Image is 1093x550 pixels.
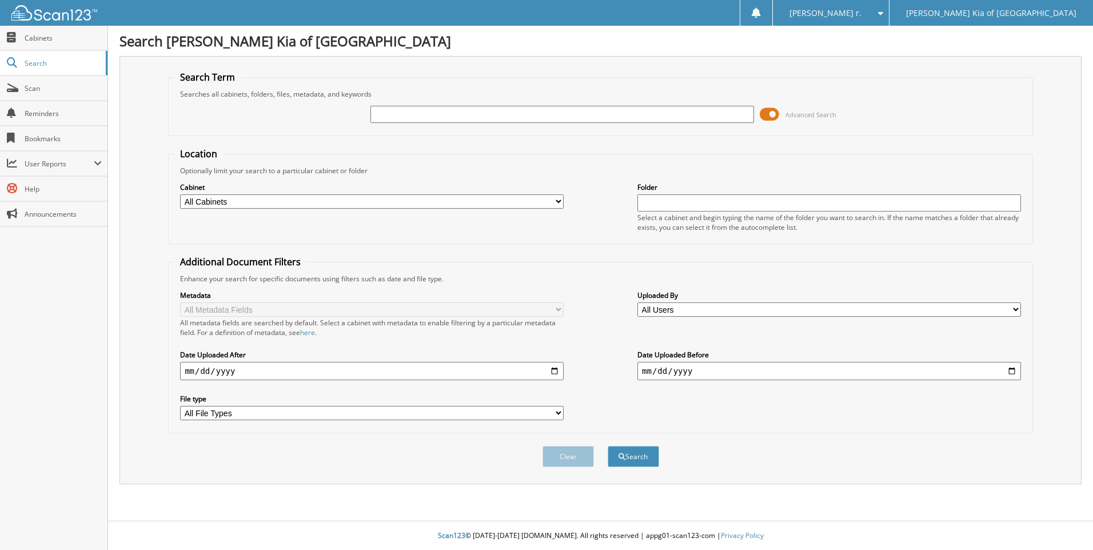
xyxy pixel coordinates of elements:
[25,159,94,169] span: User Reports
[25,33,102,43] span: Cabinets
[25,109,102,118] span: Reminders
[174,89,1027,99] div: Searches all cabinets, folders, files, metadata, and keywords
[300,328,315,337] a: here
[1036,495,1093,550] iframe: Chat Widget
[637,350,1021,360] label: Date Uploaded Before
[174,148,223,160] legend: Location
[785,110,836,119] span: Advanced Search
[789,10,861,17] span: [PERSON_NAME] r.
[180,182,564,192] label: Cabinet
[25,58,100,68] span: Search
[906,10,1076,17] span: [PERSON_NAME] Kia of [GEOGRAPHIC_DATA]
[180,290,564,300] label: Metadata
[25,209,102,219] span: Announcements
[637,362,1021,380] input: end
[174,166,1027,176] div: Optionally limit your search to a particular cabinet or folder
[25,83,102,93] span: Scan
[119,31,1082,50] h1: Search [PERSON_NAME] Kia of [GEOGRAPHIC_DATA]
[608,446,659,467] button: Search
[180,318,564,337] div: All metadata fields are searched by default. Select a cabinet with metadata to enable filtering b...
[180,362,564,380] input: start
[637,182,1021,192] label: Folder
[180,350,564,360] label: Date Uploaded After
[438,531,465,540] span: Scan123
[637,213,1021,232] div: Select a cabinet and begin typing the name of the folder you want to search in. If the name match...
[180,394,564,404] label: File type
[174,274,1027,284] div: Enhance your search for specific documents using filters such as date and file type.
[174,71,241,83] legend: Search Term
[637,290,1021,300] label: Uploaded By
[542,446,594,467] button: Clear
[174,256,306,268] legend: Additional Document Filters
[25,134,102,144] span: Bookmarks
[11,5,97,21] img: scan123-logo-white.svg
[721,531,764,540] a: Privacy Policy
[108,522,1093,550] div: © [DATE]-[DATE] [DOMAIN_NAME]. All rights reserved | appg01-scan123-com |
[25,184,102,194] span: Help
